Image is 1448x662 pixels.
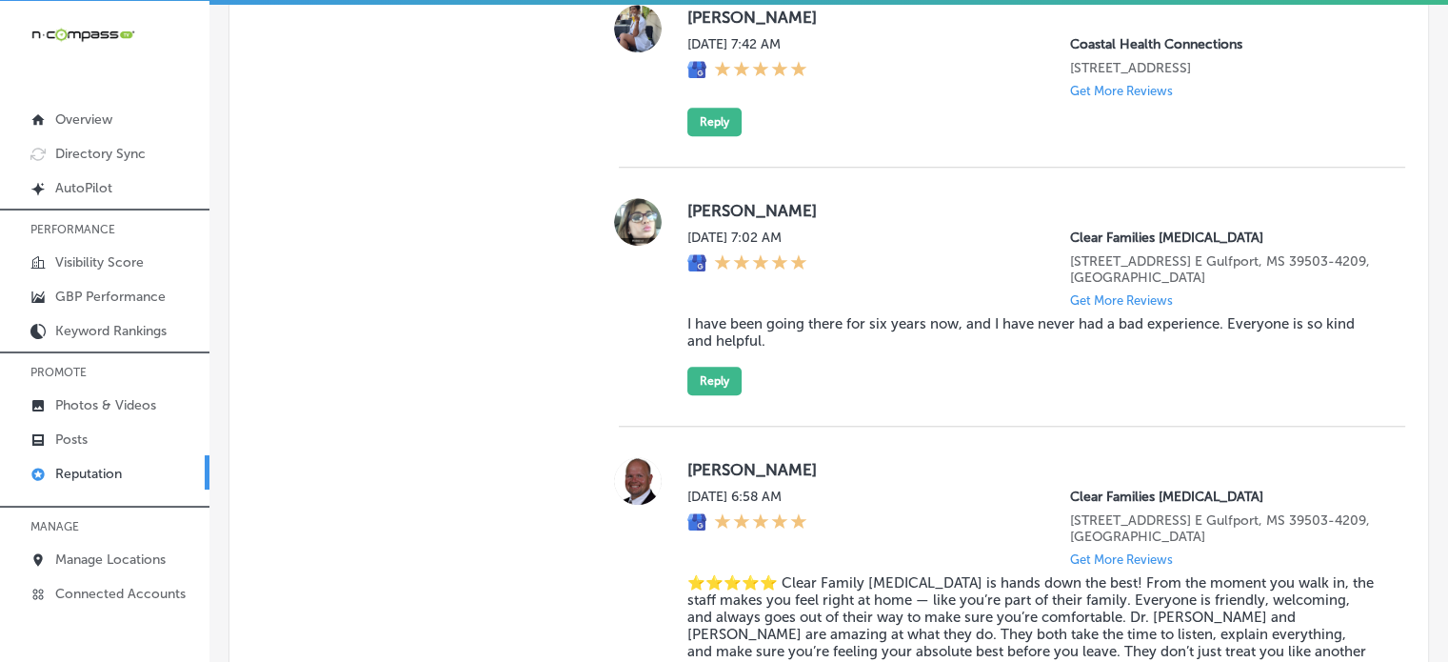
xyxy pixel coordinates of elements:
p: Directory Sync [55,146,146,162]
label: [PERSON_NAME] [687,8,1375,27]
div: 5 Stars [714,60,807,81]
p: Clear Families Chiropractic [1070,489,1375,505]
button: Reply [687,367,742,395]
p: Visibility Score [55,254,144,271]
p: Keyword Rankings [55,323,167,339]
p: Get More Reviews [1070,84,1173,98]
p: Get More Reviews [1070,293,1173,308]
p: 15007 Creosote Road Ste. E [1070,253,1375,286]
img: 660ab0bf-5cc7-4cb8-ba1c-48b5ae0f18e60NCTV_CLogo_TV_Black_-500x88.png [30,26,135,44]
p: Connected Accounts [55,586,186,602]
label: [DATE] 6:58 AM [687,489,807,505]
div: 5 Stars [714,253,807,274]
p: Clear Families Chiropractic [1070,230,1375,246]
p: Coastal Health Connections [1070,36,1375,52]
p: Get More Reviews [1070,552,1173,567]
div: 5 Stars [714,512,807,533]
p: Overview [55,111,112,128]
p: Posts [55,431,88,448]
label: [PERSON_NAME] [687,460,1375,479]
button: Reply [687,108,742,136]
label: [DATE] 7:42 AM [687,36,807,52]
p: Photos & Videos [55,397,156,413]
label: [DATE] 7:02 AM [687,230,807,246]
p: GBP Performance [55,289,166,305]
p: 15007 Creosote Road Ste. E [1070,512,1375,545]
blockquote: I have been going there for six years now, and I have never had a bad experience. Everyone is so ... [687,315,1375,350]
p: 627 Swedesford Rd [1070,60,1375,76]
p: Reputation [55,466,122,482]
label: [PERSON_NAME] [687,201,1375,220]
p: AutoPilot [55,180,112,196]
p: Manage Locations [55,552,166,568]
